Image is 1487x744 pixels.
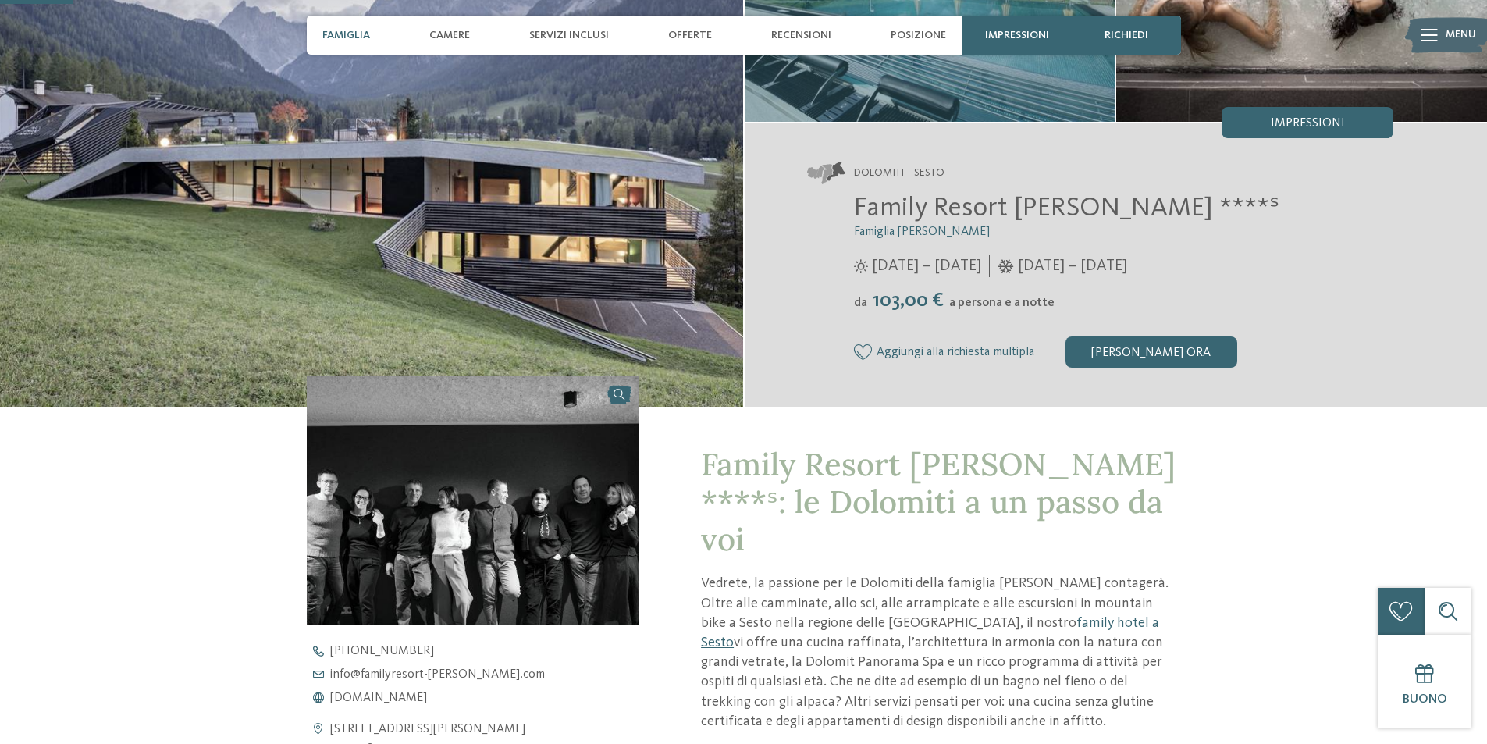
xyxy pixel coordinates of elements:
[330,692,427,704] span: [DOMAIN_NAME]
[854,259,868,273] i: Orari d'apertura estate
[998,259,1014,273] i: Orari d'apertura inverno
[1271,117,1345,130] span: Impressioni
[1065,336,1237,368] div: [PERSON_NAME] ora
[985,29,1049,42] span: Impressioni
[854,226,990,238] span: Famiglia [PERSON_NAME]
[322,29,370,42] span: Famiglia
[869,290,948,311] span: 103,00 €
[307,645,666,657] a: [PHONE_NUMBER]
[307,376,639,625] img: Il nostro family hotel a Sesto, il vostro rifugio sulle Dolomiti.
[307,668,666,681] a: info@familyresort-[PERSON_NAME].com
[307,692,666,704] a: [DOMAIN_NAME]
[854,166,944,181] span: Dolomiti – Sesto
[701,444,1176,559] span: Family Resort [PERSON_NAME] ****ˢ: le Dolomiti a un passo da voi
[429,29,470,42] span: Camere
[854,297,867,309] span: da
[1403,693,1447,706] span: Buono
[1105,29,1148,42] span: richiedi
[872,255,981,277] span: [DATE] – [DATE]
[949,297,1055,309] span: a persona e a notte
[1378,635,1471,728] a: Buono
[891,29,946,42] span: Posizione
[1018,255,1127,277] span: [DATE] – [DATE]
[529,29,609,42] span: Servizi inclusi
[771,29,831,42] span: Recensioni
[854,194,1279,222] span: Family Resort [PERSON_NAME] ****ˢ
[668,29,712,42] span: Offerte
[330,668,545,681] span: info@ familyresort-[PERSON_NAME]. com
[877,346,1034,360] span: Aggiungi alla richiesta multipla
[330,645,434,657] span: [PHONE_NUMBER]
[701,574,1180,732] p: Vedrete, la passione per le Dolomiti della famiglia [PERSON_NAME] contagerà. Oltre alle camminate...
